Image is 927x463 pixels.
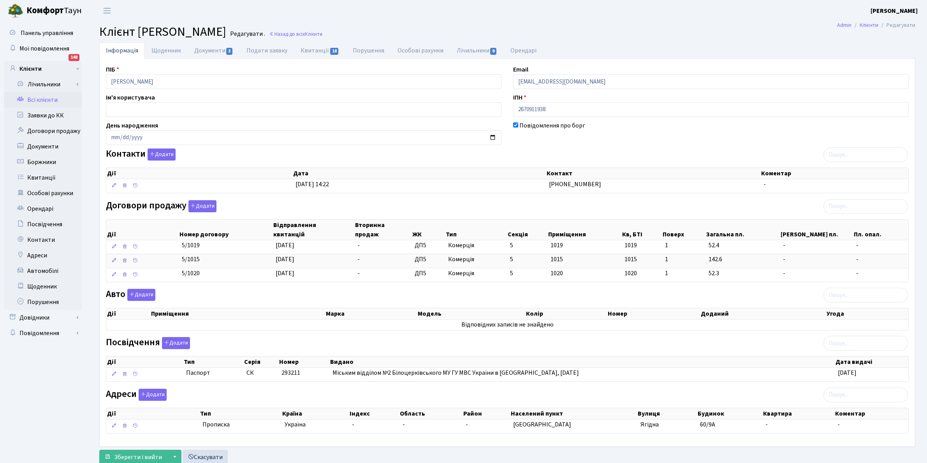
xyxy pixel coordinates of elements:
[783,255,850,264] span: -
[4,294,82,310] a: Порушення
[139,389,167,401] button: Адреси
[106,408,199,419] th: Дії
[835,356,908,367] th: Дата видачі
[504,42,543,59] a: Орендарі
[709,255,777,264] span: 142.6
[856,255,905,264] span: -
[547,220,621,240] th: Приміщення
[186,369,240,377] span: Паспорт
[551,241,563,250] span: 1019
[99,42,145,59] a: Інформація
[665,269,702,278] span: 1
[226,48,232,55] span: 3
[106,65,119,74] label: ПІБ
[640,420,659,429] span: Ягідна
[417,308,526,319] th: Модель
[510,241,513,250] span: 5
[466,420,468,429] span: -
[97,4,117,17] button: Переключити навігацію
[349,408,399,419] th: Індекс
[621,220,662,240] th: Кв, БТІ
[106,389,167,401] label: Адреси
[783,241,850,250] span: -
[346,42,391,59] a: Порушення
[856,269,905,278] span: -
[4,325,82,341] a: Повідомлення
[519,121,585,130] label: Повідомлення про борг
[551,255,563,264] span: 1015
[125,288,155,301] a: Додати
[4,310,82,325] a: Довідники
[276,241,294,250] span: [DATE]
[294,42,346,59] a: Квитанції
[510,269,513,278] span: 5
[269,30,322,38] a: Назад до всіхКлієнти
[510,255,513,264] span: 5
[391,42,450,59] a: Особові рахунки
[546,168,760,179] th: Контакт
[637,408,697,419] th: Вулиця
[4,217,82,232] a: Посвідчення
[145,42,188,59] a: Щоденник
[148,149,176,161] button: Контакти
[106,93,155,102] label: Ім'я користувача
[281,369,300,377] span: 293211
[199,408,281,419] th: Тип
[415,269,442,278] span: ДП5
[853,220,908,240] th: Пл. опал.
[19,44,69,53] span: Мої повідомлення
[182,269,200,278] span: 5/1020
[823,288,908,302] input: Пошук...
[450,42,504,59] a: Лічильники
[26,4,82,17] span: Таун
[276,255,294,264] span: [DATE]
[325,308,417,319] th: Марка
[162,337,190,349] button: Посвідчення
[183,356,243,367] th: Тип
[448,269,504,278] span: Комерція
[709,241,777,250] span: 52.4
[8,3,23,19] img: logo.png
[229,30,265,38] small: Редагувати .
[182,241,200,250] span: 5/1019
[762,408,834,419] th: Квартира
[106,337,190,349] label: Посвідчення
[188,200,216,212] button: Договори продажу
[150,308,325,319] th: Приміщення
[160,336,190,349] a: Додати
[4,123,82,139] a: Договори продажу
[4,248,82,263] a: Адреси
[188,42,240,59] a: Документи
[823,199,908,214] input: Пошук...
[4,201,82,217] a: Орендарі
[305,30,322,38] span: Клієнти
[513,93,526,102] label: ІПН
[243,356,279,367] th: Серія
[412,220,445,240] th: ЖК
[357,241,360,250] span: -
[106,220,179,240] th: Дії
[21,29,73,37] span: Панель управління
[354,220,412,240] th: Вторинна продаж
[871,7,918,15] b: [PERSON_NAME]
[700,308,826,319] th: Доданий
[357,255,360,264] span: -
[202,420,230,429] span: Прописка
[278,356,329,367] th: Номер
[697,408,762,419] th: Будинок
[106,356,183,367] th: Дії
[403,420,405,429] span: -
[276,269,294,278] span: [DATE]
[296,180,329,189] span: [DATE] 14:22
[4,170,82,185] a: Квитанції
[878,21,915,30] li: Редагувати
[4,185,82,201] a: Особові рахунки
[332,369,579,377] span: Міським відділом №2 Білоцерківського МУ ГУ МВС України в [GEOGRAPHIC_DATA], [DATE]
[415,255,442,264] span: ДП5
[834,408,908,419] th: Коментар
[763,180,766,189] span: -
[99,23,226,41] span: Клієнт [PERSON_NAME]
[507,220,547,240] th: Секція
[106,168,292,179] th: Дії
[838,369,857,377] span: [DATE]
